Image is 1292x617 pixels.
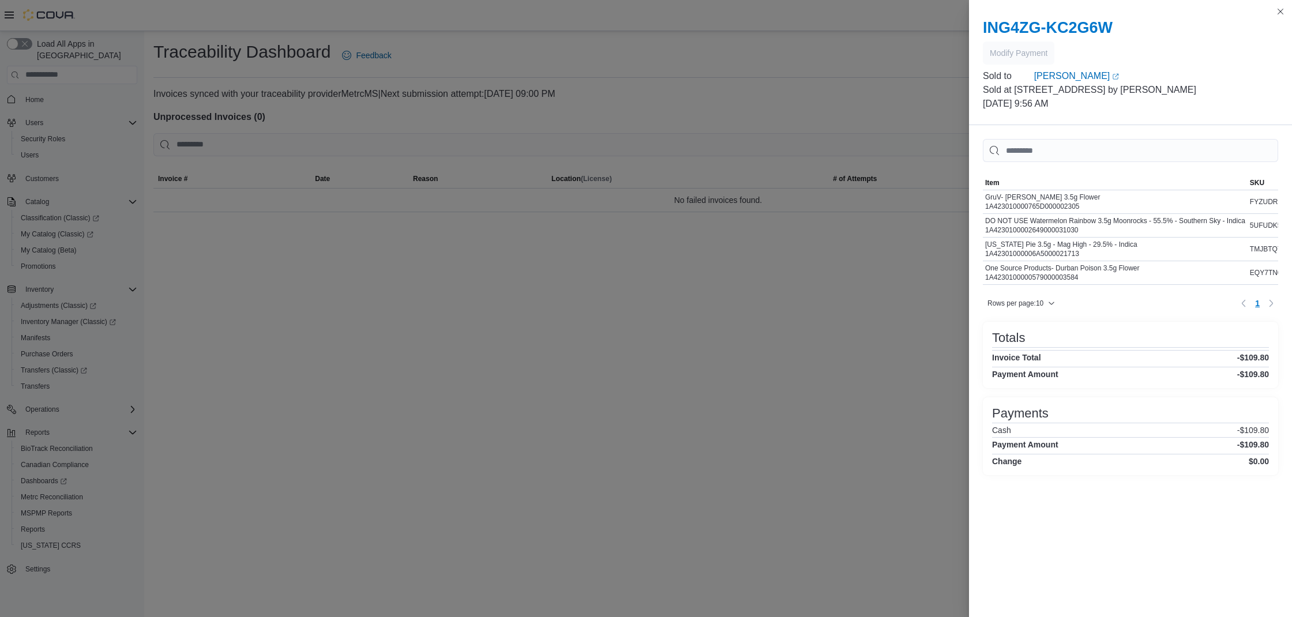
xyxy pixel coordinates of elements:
[1250,244,1286,254] span: TMJBTQ7N
[985,216,1245,235] div: DO NOT USE Watermelon Rainbow 3.5g Moonrocks - 55.5% - Southern Sky - Indica 1A423010000264900003...
[983,97,1278,111] p: [DATE] 9:56 AM
[992,353,1041,362] h4: Invoice Total
[985,178,1000,187] span: Item
[983,139,1278,162] input: This is a search bar. As you type, the results lower in the page will automatically filter.
[992,457,1021,466] h4: Change
[1237,370,1269,379] h4: -$109.80
[1249,457,1269,466] h4: $0.00
[983,176,1248,190] button: Item
[1237,440,1269,449] h4: -$109.80
[992,426,1011,435] h6: Cash
[1237,296,1250,310] button: Previous page
[1255,298,1260,309] span: 1
[992,370,1058,379] h4: Payment Amount
[1248,176,1289,190] button: SKU
[983,42,1054,65] button: Modify Payment
[990,47,1047,59] span: Modify Payment
[992,440,1058,449] h4: Payment Amount
[1274,5,1287,18] button: Close this dialog
[1112,73,1119,80] svg: External link
[1250,197,1286,206] span: FYZUDR1K
[983,18,1278,37] h2: ING4ZG-KC2G6W
[992,331,1025,345] h3: Totals
[987,299,1043,308] span: Rows per page : 10
[1237,294,1278,313] nav: Pagination for table: MemoryTable from EuiInMemoryTable
[1264,296,1278,310] button: Next page
[1250,178,1264,187] span: SKU
[992,407,1049,420] h3: Payments
[985,193,1100,211] div: GruV- [PERSON_NAME] 3.5g Flower 1A423010000765D000002305
[1237,353,1269,362] h4: -$109.80
[983,83,1278,97] p: Sold at [STREET_ADDRESS] by [PERSON_NAME]
[985,264,1139,282] div: One Source Products- Durban Poison 3.5g Flower 1A4230100000579000003584
[1250,268,1286,277] span: EQY7TN6C
[983,69,1032,83] div: Sold to
[1250,294,1264,313] button: Page 1 of 1
[1250,294,1264,313] ul: Pagination for table: MemoryTable from EuiInMemoryTable
[985,240,1137,258] div: [US_STATE] Pie 3.5g - Mag High - 29.5% - Indica 1A42301000006A5000021713
[1034,69,1278,83] a: [PERSON_NAME]External link
[983,296,1060,310] button: Rows per page:10
[1250,221,1286,230] span: 5UFUDK5Z
[1237,426,1269,435] p: -$109.80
